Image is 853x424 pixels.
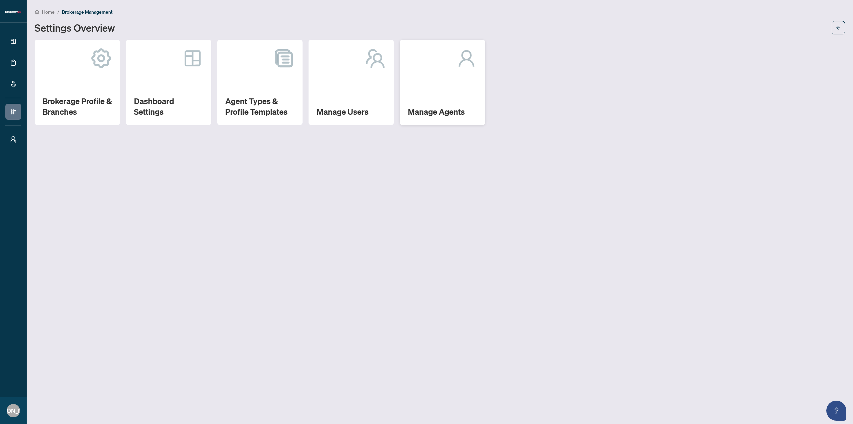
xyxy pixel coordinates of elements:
[35,10,39,14] span: home
[62,9,113,15] span: Brokerage Management
[35,22,115,33] h1: Settings Overview
[317,106,386,117] h2: Manage Users
[57,8,59,16] li: /
[225,96,295,117] h2: Agent Types & Profile Templates
[826,401,846,421] button: Open asap
[134,96,203,117] h2: Dashboard Settings
[43,96,112,117] h2: Brokerage Profile & Branches
[5,10,21,14] img: logo
[42,9,55,15] span: Home
[10,136,17,143] span: user-switch
[836,25,841,30] span: arrow-left
[408,106,477,117] h2: Manage Agents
